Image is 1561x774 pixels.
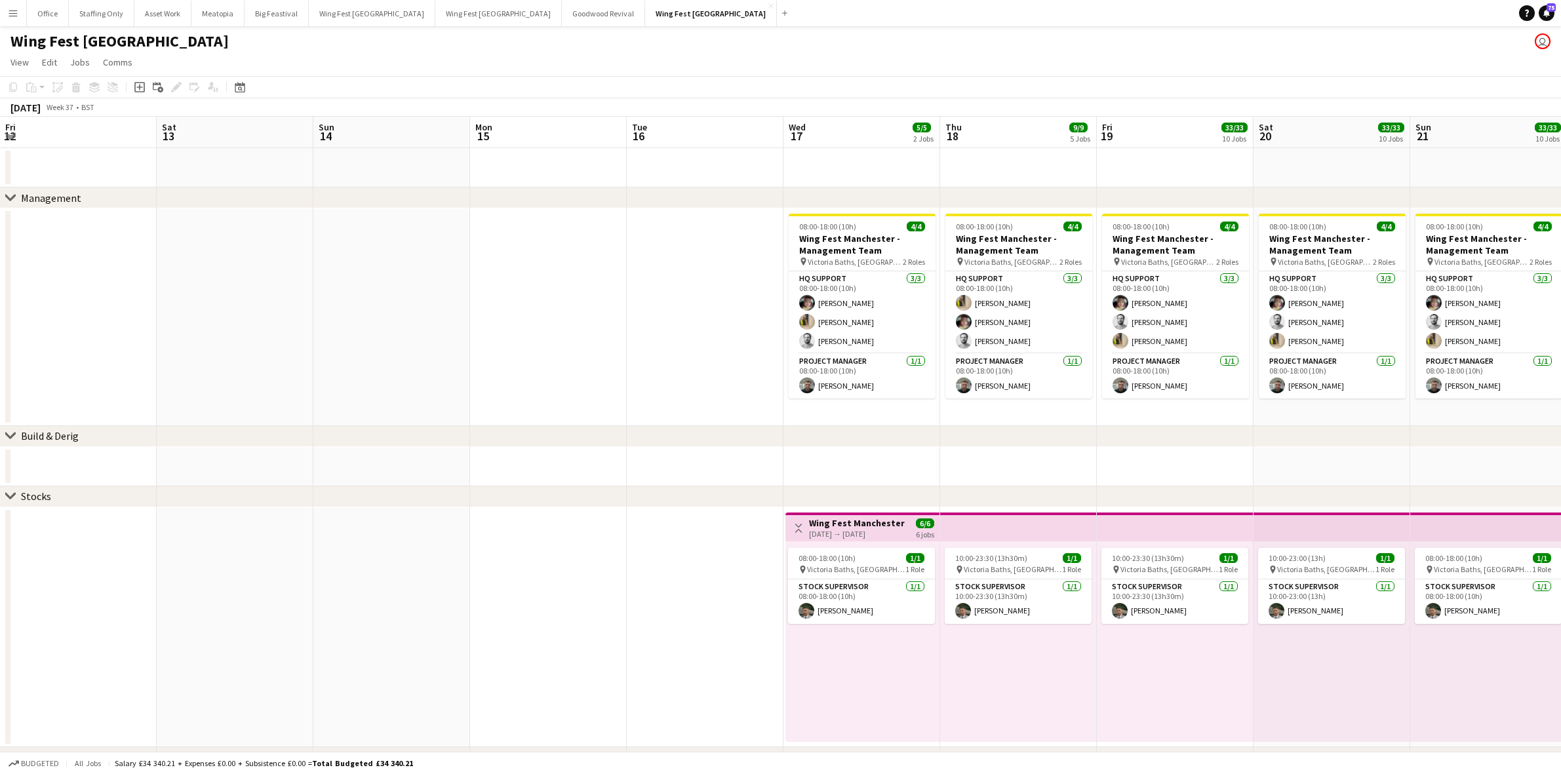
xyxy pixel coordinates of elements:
[1530,257,1552,267] span: 2 Roles
[7,756,61,771] button: Budgeted
[10,56,29,68] span: View
[42,56,57,68] span: Edit
[1258,579,1405,624] app-card-role: Stock Supervisor1/110:00-23:00 (13h)[PERSON_NAME]
[1426,222,1483,231] span: 08:00-18:00 (10h)
[1259,354,1406,398] app-card-role: Project Manager1/108:00-18:00 (10h)[PERSON_NAME]
[21,750,128,764] div: Tickets, Merch & Games
[1102,271,1249,354] app-card-role: HQ Support3/308:00-18:00 (10h)[PERSON_NAME][PERSON_NAME][PERSON_NAME]
[945,233,1092,256] h3: Wing Fest Manchester - Management Team
[3,128,16,144] span: 12
[65,54,95,71] a: Jobs
[72,758,104,768] span: All jobs
[160,128,176,144] span: 13
[913,123,931,132] span: 5/5
[1102,233,1249,256] h3: Wing Fest Manchester - Management Team
[916,518,934,528] span: 6/6
[787,128,806,144] span: 17
[1259,214,1406,398] app-job-card: 08:00-18:00 (10h)4/4Wing Fest Manchester - Management Team Victoria Baths, [GEOGRAPHIC_DATA], [GE...
[1100,128,1113,144] span: 19
[630,128,647,144] span: 16
[964,257,1059,267] span: Victoria Baths, [GEOGRAPHIC_DATA], [GEOGRAPHIC_DATA]
[1063,553,1081,563] span: 1/1
[21,191,81,204] div: Management
[37,54,62,71] a: Edit
[956,222,1013,231] span: 08:00-18:00 (10h)
[1535,134,1560,144] div: 10 Jobs
[1415,121,1431,133] span: Sun
[1102,214,1249,398] app-job-card: 08:00-18:00 (10h)4/4Wing Fest Manchester - Management Team Victoria Baths, [GEOGRAPHIC_DATA], [GE...
[475,121,492,133] span: Mon
[69,1,134,26] button: Staffing Only
[913,134,934,144] div: 2 Jobs
[70,56,90,68] span: Jobs
[1070,134,1090,144] div: 5 Jobs
[1101,579,1248,624] app-card-role: Stock Supervisor1/110:00-23:30 (13h30m)[PERSON_NAME]
[1101,548,1248,624] div: 10:00-23:30 (13h30m)1/1 Victoria Baths, [GEOGRAPHIC_DATA], [GEOGRAPHIC_DATA]1 RoleStock Superviso...
[632,121,647,133] span: Tue
[945,579,1092,624] app-card-role: Stock Supervisor1/110:00-23:30 (13h30m)[PERSON_NAME]
[245,1,309,26] button: Big Feastival
[955,553,1027,563] span: 10:00-23:30 (13h30m)
[789,214,936,398] app-job-card: 08:00-18:00 (10h)4/4Wing Fest Manchester - Management Team Victoria Baths, [GEOGRAPHIC_DATA]2 Rol...
[1269,553,1326,563] span: 10:00-23:00 (13h)
[1375,564,1394,574] span: 1 Role
[1547,3,1556,12] span: 75
[1220,222,1238,231] span: 4/4
[905,564,924,574] span: 1 Role
[10,31,229,51] h1: Wing Fest [GEOGRAPHIC_DATA]
[808,257,903,267] span: Victoria Baths, [GEOGRAPHIC_DATA]
[789,233,936,256] h3: Wing Fest Manchester - Management Team
[945,214,1092,398] app-job-card: 08:00-18:00 (10h)4/4Wing Fest Manchester - Management Team Victoria Baths, [GEOGRAPHIC_DATA], [GE...
[945,271,1092,354] app-card-role: HQ Support3/308:00-18:00 (10h)[PERSON_NAME][PERSON_NAME][PERSON_NAME]
[10,101,41,114] div: [DATE]
[319,121,334,133] span: Sun
[1533,222,1552,231] span: 4/4
[1373,257,1395,267] span: 2 Roles
[1259,233,1406,256] h3: Wing Fest Manchester - Management Team
[562,1,645,26] button: Goodwood Revival
[1121,257,1216,267] span: Victoria Baths, [GEOGRAPHIC_DATA], [GEOGRAPHIC_DATA]
[103,56,132,68] span: Comms
[1259,271,1406,354] app-card-role: HQ Support3/308:00-18:00 (10h)[PERSON_NAME][PERSON_NAME][PERSON_NAME]
[435,1,562,26] button: Wing Fest [GEOGRAPHIC_DATA]
[1278,257,1373,267] span: Victoria Baths, [GEOGRAPHIC_DATA], [GEOGRAPHIC_DATA]
[1222,134,1247,144] div: 10 Jobs
[1539,5,1554,21] a: 75
[1219,553,1238,563] span: 1/1
[945,548,1092,624] app-job-card: 10:00-23:30 (13h30m)1/1 Victoria Baths, [GEOGRAPHIC_DATA], [GEOGRAPHIC_DATA]1 RoleStock Superviso...
[1113,222,1170,231] span: 08:00-18:00 (10h)
[916,528,934,539] div: 6 jobs
[162,121,176,133] span: Sat
[312,758,413,768] span: Total Budgeted £34 340.21
[906,553,924,563] span: 1/1
[1532,564,1551,574] span: 1 Role
[1379,134,1404,144] div: 10 Jobs
[1219,564,1238,574] span: 1 Role
[5,54,34,71] a: View
[1425,553,1482,563] span: 08:00-18:00 (10h)
[1269,222,1326,231] span: 08:00-18:00 (10h)
[964,564,1062,574] span: Victoria Baths, [GEOGRAPHIC_DATA], [GEOGRAPHIC_DATA]
[907,222,925,231] span: 4/4
[115,758,413,768] div: Salary £34 340.21 + Expenses £0.00 + Subsistence £0.00 =
[645,1,777,26] button: Wing Fest [GEOGRAPHIC_DATA]
[788,579,935,624] app-card-role: Stock Supervisor1/108:00-18:00 (10h)[PERSON_NAME]
[903,257,925,267] span: 2 Roles
[1216,257,1238,267] span: 2 Roles
[809,529,907,539] div: [DATE] → [DATE]
[27,1,69,26] button: Office
[789,121,806,133] span: Wed
[788,548,935,624] app-job-card: 08:00-18:00 (10h)1/1 Victoria Baths, [GEOGRAPHIC_DATA], [GEOGRAPHIC_DATA]1 RoleStock Supervisor1/...
[1120,564,1219,574] span: Victoria Baths, [GEOGRAPHIC_DATA], [GEOGRAPHIC_DATA]
[1378,123,1404,132] span: 33/33
[1434,257,1530,267] span: Victoria Baths, [GEOGRAPHIC_DATA], [GEOGRAPHIC_DATA]
[1377,222,1395,231] span: 4/4
[1434,564,1532,574] span: Victoria Baths, [GEOGRAPHIC_DATA], [GEOGRAPHIC_DATA]
[807,564,905,574] span: Victoria Baths, [GEOGRAPHIC_DATA], [GEOGRAPHIC_DATA]
[809,517,907,529] h3: Wing Fest Manchester - Stocks Team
